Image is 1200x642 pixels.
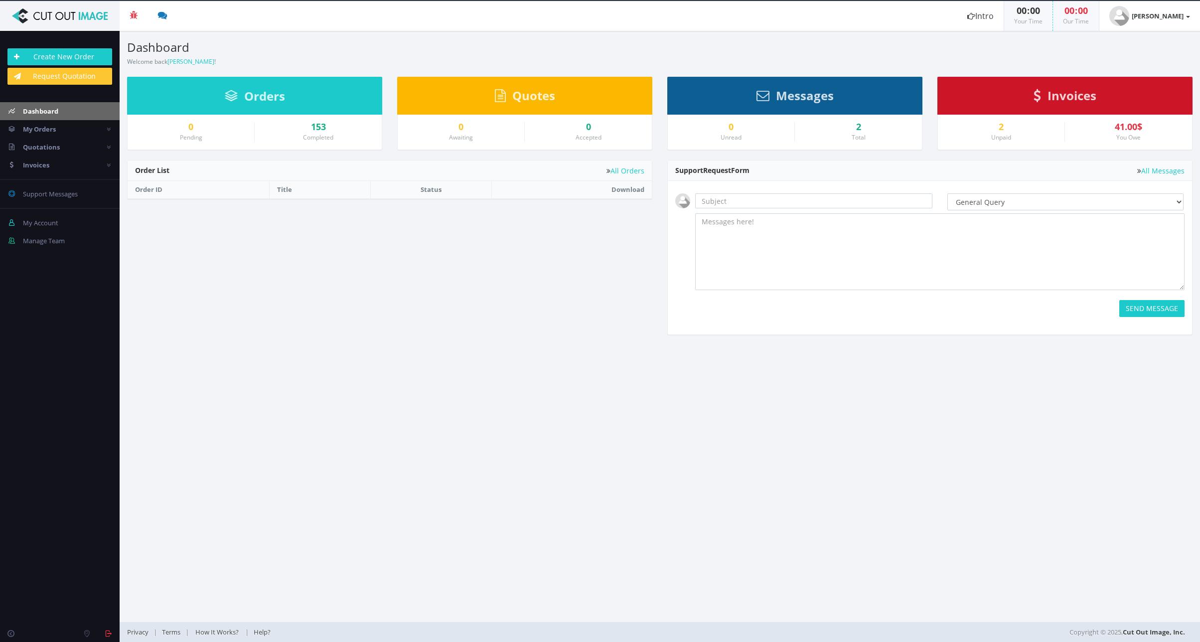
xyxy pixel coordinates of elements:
small: Your Time [1014,17,1043,25]
span: Quotations [23,143,60,152]
span: 00 [1030,4,1040,16]
small: Total [852,133,866,142]
input: Subject [695,193,932,208]
small: Completed [303,133,333,142]
div: 2 [802,122,914,132]
div: 41.00$ [1072,122,1185,132]
small: Welcome back ! [127,57,216,66]
span: My Account [23,218,58,227]
a: Cut Out Image, Inc. [1123,628,1185,637]
a: 2 [945,122,1057,132]
a: Create New Order [7,48,112,65]
small: Unpaid [991,133,1011,142]
span: : [1074,4,1078,16]
small: Pending [180,133,202,142]
span: Manage Team [23,236,65,245]
span: Support Messages [23,189,78,198]
a: [PERSON_NAME] [167,57,214,66]
span: Support Form [675,165,750,175]
th: Title [270,181,371,198]
small: Unread [721,133,742,142]
span: Messages [776,87,834,104]
a: 0 [135,122,247,132]
small: Awaiting [449,133,473,142]
th: Status [371,181,492,198]
a: Intro [957,1,1004,31]
a: Orders [225,94,285,103]
a: All Messages [1137,167,1185,174]
span: Quotes [512,87,555,104]
span: 00 [1064,4,1074,16]
a: Messages [756,93,834,102]
button: SEND MESSAGE [1119,300,1185,317]
small: Accepted [576,133,601,142]
a: 153 [262,122,374,132]
th: Order ID [128,181,270,198]
span: 00 [1078,4,1088,16]
span: Invoices [23,160,49,169]
span: Order List [135,165,169,175]
h3: Dashboard [127,41,652,54]
a: 0 [532,122,644,132]
a: All Orders [606,167,644,174]
a: Invoices [1034,93,1096,102]
a: Terms [157,628,185,637]
a: 0 [675,122,787,132]
a: Quotes [495,93,555,102]
span: My Orders [23,125,56,134]
span: How It Works? [195,628,239,637]
img: user_default.jpg [1109,6,1129,26]
strong: [PERSON_NAME] [1132,11,1184,20]
div: | | | [127,622,837,642]
a: Request Quotation [7,68,112,85]
span: Request [703,165,731,175]
img: user_default.jpg [675,193,690,208]
span: Invoices [1048,87,1096,104]
span: Orders [244,88,285,104]
span: Dashboard [23,107,58,116]
img: Cut Out Image [7,8,112,23]
span: Copyright © 2025, [1069,627,1185,637]
span: : [1027,4,1030,16]
a: Help? [249,628,276,637]
a: Privacy [127,628,153,637]
span: 00 [1017,4,1027,16]
small: You Owe [1116,133,1141,142]
a: [PERSON_NAME] [1099,1,1200,31]
a: 0 [405,122,517,132]
small: Our Time [1063,17,1089,25]
th: Download [492,181,652,198]
a: How It Works? [189,628,245,637]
